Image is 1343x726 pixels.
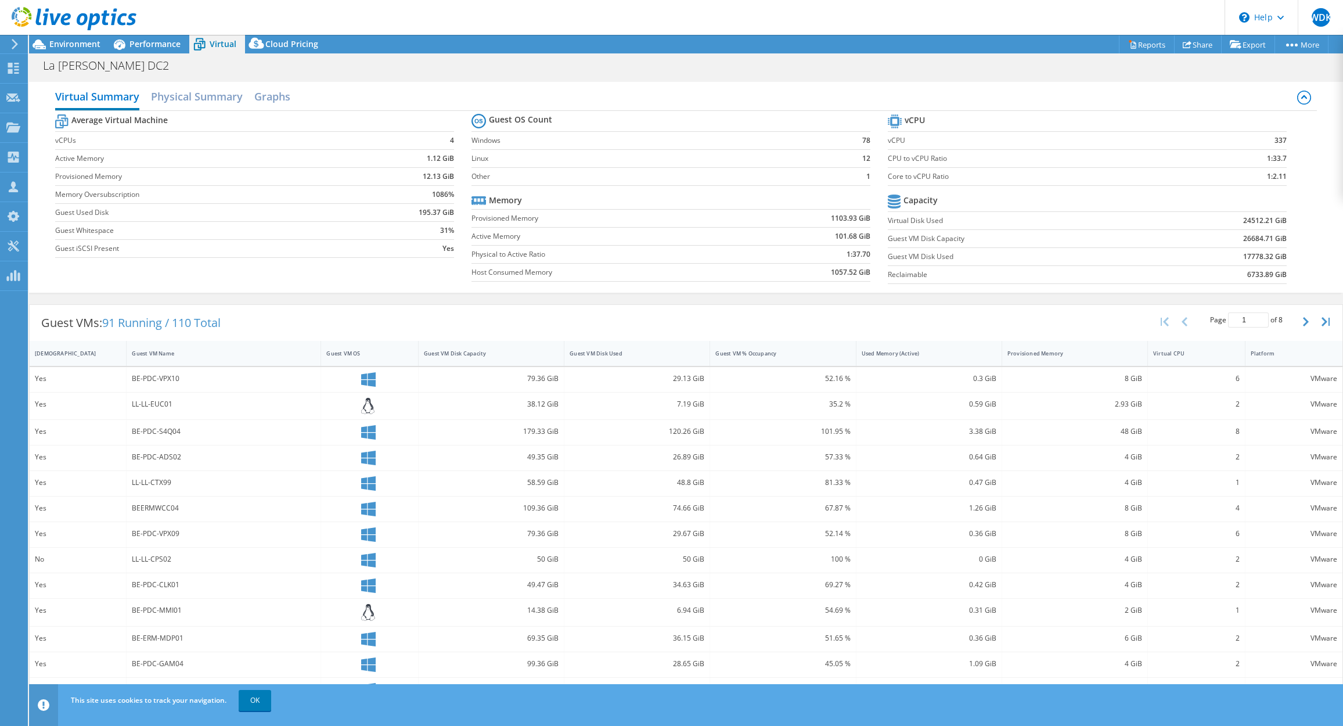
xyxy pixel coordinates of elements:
div: 2 [1153,398,1239,411]
b: Yes [442,243,454,254]
b: Guest OS Count [489,114,552,125]
div: BE-PDC-SMN06 [132,683,315,696]
span: Cloud Pricing [265,38,318,49]
b: 1086% [432,189,454,200]
div: 28.65 GiB [570,657,704,670]
div: 8 [1153,425,1239,438]
b: Capacity [903,195,938,206]
div: 8 GiB [1007,502,1142,515]
div: 109.36 GiB [424,502,559,515]
b: 31% [440,225,454,236]
div: 44.07 GiB [570,683,704,696]
label: Provisioned Memory [471,213,746,224]
div: Provisioned Memory [1007,350,1128,357]
div: 0 GiB [862,553,996,566]
div: LL-LL-CPS02 [132,553,315,566]
div: 1.26 GiB [862,502,996,515]
div: No [35,553,121,566]
div: 2 [1153,578,1239,591]
h2: Physical Summary [151,85,243,108]
b: 1:33.7 [1267,153,1287,164]
label: Active Memory [471,231,746,242]
div: 81.33 % [715,476,850,489]
b: 12 [862,153,870,164]
span: Virtual [210,38,236,49]
span: Performance [129,38,181,49]
div: 45.05 % [715,657,850,670]
div: 8 GiB [1007,527,1142,540]
div: 74.66 GiB [570,502,704,515]
h2: Virtual Summary [55,85,139,110]
div: 57.33 % [715,451,850,463]
b: 195.37 GiB [419,207,454,218]
div: 6.94 GiB [570,604,704,617]
b: 1 [866,171,870,182]
div: 0.36 GiB [862,527,996,540]
a: More [1274,35,1328,53]
div: 52.14 % [715,527,850,540]
div: LL-LL-CTX99 [132,476,315,489]
a: Export [1221,35,1275,53]
div: 48 GiB [1007,425,1142,438]
div: 1 [1153,604,1239,617]
div: 0.59 GiB [862,398,996,411]
b: 1:37.70 [847,249,870,260]
div: VMware [1251,476,1337,489]
div: Yes [35,502,121,515]
label: Active Memory [55,153,358,164]
div: Used Memory (Active) [862,350,982,357]
div: 79.36 GiB [424,372,559,385]
div: 67.87 % [715,502,850,515]
div: Yes [35,451,121,463]
div: 6 GiB [1007,632,1142,645]
div: 26.89 GiB [570,451,704,463]
b: 17778.32 GiB [1243,251,1287,263]
span: This site uses cookies to track your navigation. [71,695,226,705]
div: VMware [1251,451,1337,463]
div: 38.12 GiB [424,398,559,411]
div: VMware [1251,553,1337,566]
div: 2 GiB [1007,604,1142,617]
div: VMware [1251,372,1337,385]
label: Physical to Active Ratio [471,249,746,260]
a: OK [239,690,271,711]
div: Yes [35,604,121,617]
div: BE-PDC-VPX10 [132,372,315,385]
div: 2.93 GiB [1007,398,1142,411]
label: Linux [471,153,834,164]
div: 4 GiB [1007,553,1142,566]
div: 4 GiB [1007,451,1142,463]
div: 42.29 % [715,683,850,696]
label: Host Consumed Memory [471,267,746,278]
b: 1:2.11 [1267,171,1287,182]
div: 0.6 GiB [862,683,996,696]
div: 2 [1153,683,1239,696]
div: 1 [1153,476,1239,489]
div: 4 GiB [1007,683,1142,696]
div: VMware [1251,632,1337,645]
div: LL-LL-EUC01 [132,398,315,411]
div: BE-PDC-ADS02 [132,451,315,463]
div: VMware [1251,425,1337,438]
h1: La [PERSON_NAME] DC2 [38,59,187,72]
div: 179.33 GiB [424,425,559,438]
label: Reclaimable [888,269,1149,281]
div: 89.3 GiB [424,683,559,696]
div: VMware [1251,604,1337,617]
div: 120.26 GiB [570,425,704,438]
div: 29.13 GiB [570,372,704,385]
b: 24512.21 GiB [1243,215,1287,227]
svg: \n [1239,12,1250,23]
div: BE-PDC-GAM04 [132,657,315,670]
div: 7.19 GiB [570,398,704,411]
b: Average Virtual Machine [71,114,168,126]
div: VMware [1251,502,1337,515]
div: Yes [35,632,121,645]
label: Virtual Disk Used [888,215,1149,227]
b: 26684.71 GiB [1243,233,1287,245]
div: [DEMOGRAPHIC_DATA] [35,350,107,357]
div: 0.42 GiB [862,578,996,591]
div: Yes [35,398,121,411]
div: 50 GiB [570,553,704,566]
label: Guest VM Disk Used [888,251,1149,263]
